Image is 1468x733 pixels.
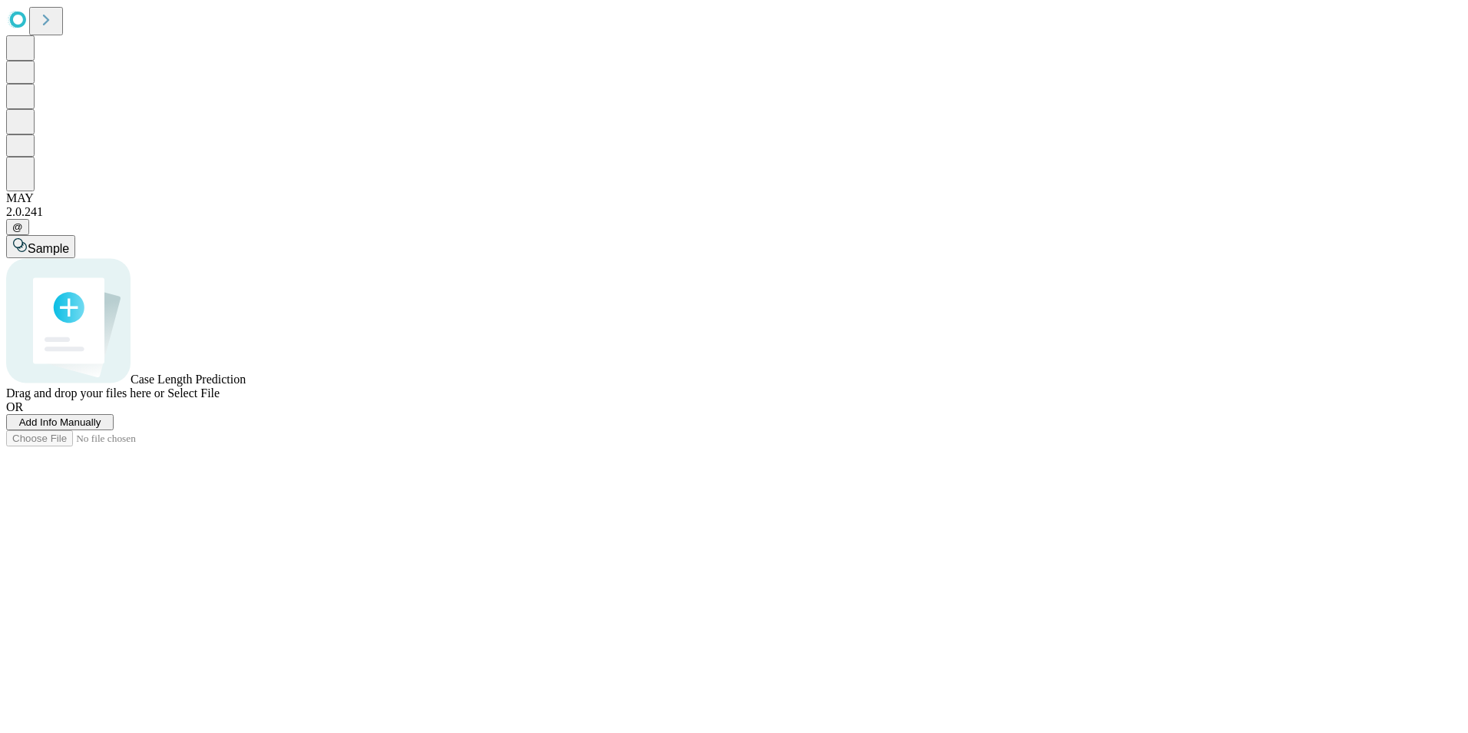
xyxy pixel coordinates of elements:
span: Add Info Manually [19,416,101,428]
span: @ [12,221,23,233]
span: Drag and drop your files here or [6,386,164,400]
div: MAY [6,191,1462,205]
span: OR [6,400,23,413]
button: Sample [6,235,75,258]
button: Add Info Manually [6,414,114,430]
div: 2.0.241 [6,205,1462,219]
span: Sample [28,242,69,255]
span: Select File [167,386,220,400]
button: @ [6,219,29,235]
span: Case Length Prediction [131,373,246,386]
